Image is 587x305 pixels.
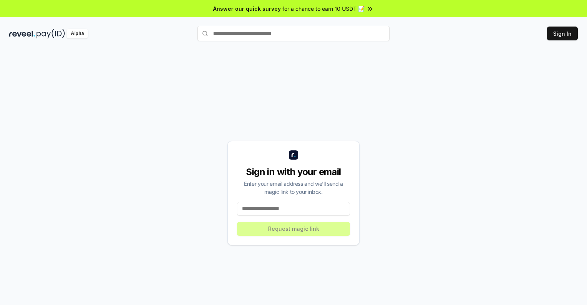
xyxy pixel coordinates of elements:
[237,166,350,178] div: Sign in with your email
[9,29,35,38] img: reveel_dark
[37,29,65,38] img: pay_id
[289,150,298,160] img: logo_small
[282,5,365,13] span: for a chance to earn 10 USDT 📝
[67,29,88,38] div: Alpha
[213,5,281,13] span: Answer our quick survey
[547,27,578,40] button: Sign In
[237,180,350,196] div: Enter your email address and we’ll send a magic link to your inbox.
